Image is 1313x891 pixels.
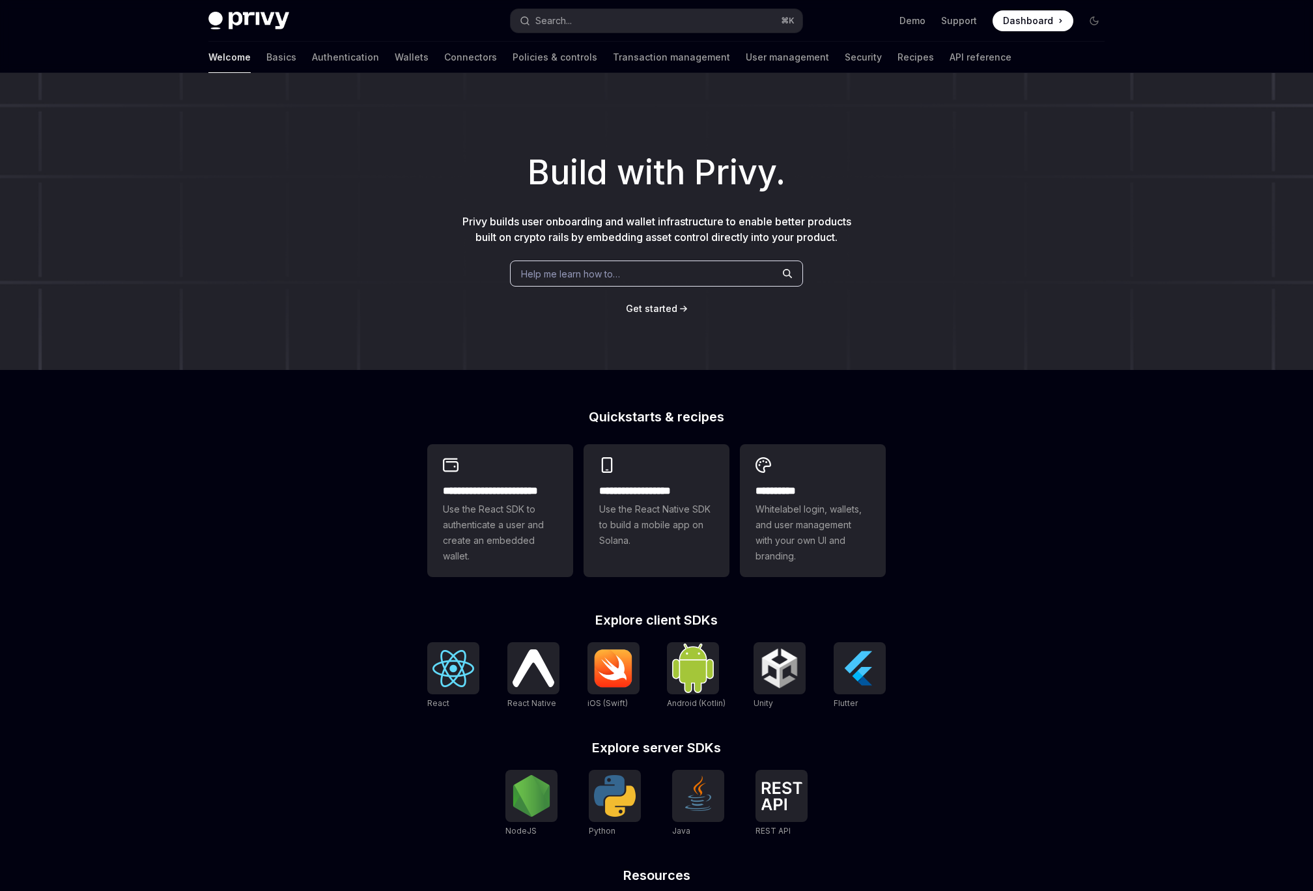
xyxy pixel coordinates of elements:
[759,647,800,689] img: Unity
[511,9,802,33] button: Search...⌘K
[672,770,724,838] a: JavaJava
[599,502,714,548] span: Use the React Native SDK to build a mobile app on Solana.
[626,302,677,315] a: Get started
[613,42,730,73] a: Transaction management
[507,698,556,708] span: React Native
[427,869,886,882] h2: Resources
[535,13,572,29] div: Search...
[427,642,479,710] a: ReactReact
[427,741,886,754] h2: Explore server SDKs
[444,42,497,73] a: Connectors
[312,42,379,73] a: Authentication
[427,614,886,627] h2: Explore client SDKs
[505,770,558,838] a: NodeJSNodeJS
[1003,14,1053,27] span: Dashboard
[511,775,552,817] img: NodeJS
[208,12,289,30] img: dark logo
[462,215,851,244] span: Privy builds user onboarding and wallet infrastructure to enable better products built on crypto ...
[513,649,554,686] img: React Native
[746,42,829,73] a: User management
[505,826,537,836] span: NodeJS
[507,642,559,710] a: React NativeReact Native
[993,10,1073,31] a: Dashboard
[667,642,726,710] a: Android (Kotlin)Android (Kotlin)
[21,147,1292,198] h1: Build with Privy.
[427,698,449,708] span: React
[587,698,628,708] span: iOS (Swift)
[208,42,251,73] a: Welcome
[740,444,886,577] a: **** *****Whitelabel login, wallets, and user management with your own UI and branding.
[781,16,795,26] span: ⌘ K
[593,649,634,688] img: iOS (Swift)
[834,698,858,708] span: Flutter
[443,502,558,564] span: Use the React SDK to authenticate a user and create an embedded wallet.
[594,775,636,817] img: Python
[589,770,641,838] a: PythonPython
[672,826,690,836] span: Java
[266,42,296,73] a: Basics
[755,770,808,838] a: REST APIREST API
[834,642,886,710] a: FlutterFlutter
[950,42,1011,73] a: API reference
[897,42,934,73] a: Recipes
[677,775,719,817] img: Java
[839,647,881,689] img: Flutter
[754,642,806,710] a: UnityUnity
[1084,10,1105,31] button: Toggle dark mode
[899,14,925,27] a: Demo
[941,14,977,27] a: Support
[432,650,474,687] img: React
[761,782,802,810] img: REST API
[667,698,726,708] span: Android (Kotlin)
[755,502,870,564] span: Whitelabel login, wallets, and user management with your own UI and branding.
[626,303,677,314] span: Get started
[513,42,597,73] a: Policies & controls
[521,267,620,281] span: Help me learn how to…
[672,643,714,692] img: Android (Kotlin)
[584,444,729,577] a: **** **** **** ***Use the React Native SDK to build a mobile app on Solana.
[395,42,429,73] a: Wallets
[754,698,773,708] span: Unity
[589,826,615,836] span: Python
[755,826,791,836] span: REST API
[845,42,882,73] a: Security
[587,642,640,710] a: iOS (Swift)iOS (Swift)
[427,410,886,423] h2: Quickstarts & recipes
